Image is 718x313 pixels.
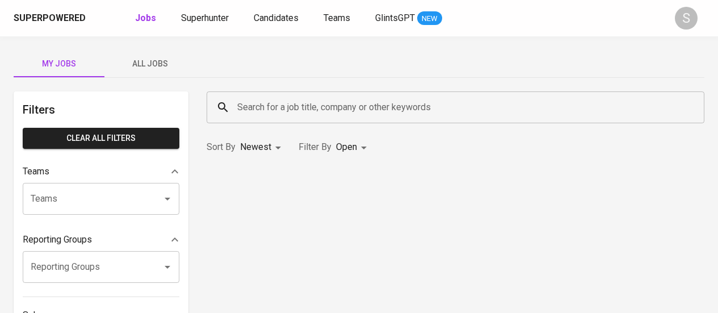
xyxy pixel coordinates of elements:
div: Superpowered [14,12,86,25]
span: NEW [417,13,442,24]
span: Clear All filters [32,131,170,145]
span: Teams [324,12,350,23]
p: Reporting Groups [23,233,92,247]
span: Open [336,141,357,152]
div: Newest [240,137,285,158]
p: Teams [23,165,49,178]
div: Teams [23,160,179,183]
span: Superhunter [181,12,229,23]
span: My Jobs [20,57,98,71]
a: Candidates [254,11,301,26]
span: Candidates [254,12,299,23]
a: Superhunter [181,11,231,26]
h6: Filters [23,101,179,119]
a: Jobs [135,11,158,26]
img: app logo [88,10,103,27]
p: Newest [240,140,271,154]
a: Superpoweredapp logo [14,10,103,27]
p: Sort By [207,140,236,154]
a: Teams [324,11,352,26]
button: Open [159,259,175,275]
span: All Jobs [111,57,188,71]
div: Open [336,137,371,158]
div: Reporting Groups [23,228,179,251]
button: Clear All filters [23,128,179,149]
button: Open [159,191,175,207]
a: GlintsGPT NEW [375,11,442,26]
b: Jobs [135,12,156,23]
span: GlintsGPT [375,12,415,23]
p: Filter By [299,140,331,154]
div: S [675,7,698,30]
